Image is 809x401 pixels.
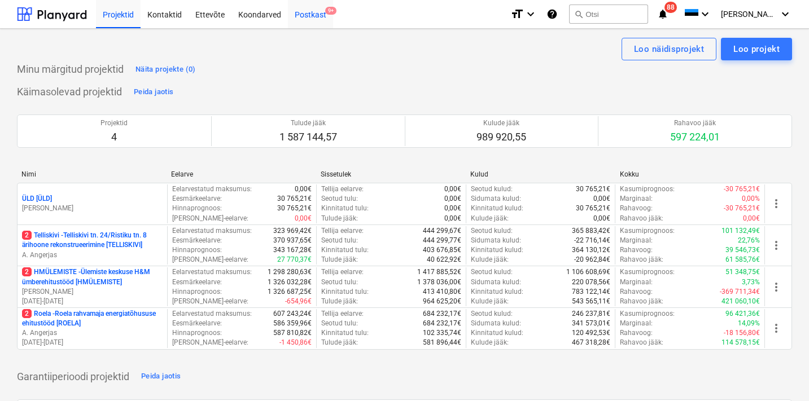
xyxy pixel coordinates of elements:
p: 684 232,17€ [423,309,461,319]
p: 14,09% [738,319,760,328]
p: 114 578,15€ [721,338,760,347]
p: Tellija eelarve : [321,226,364,236]
p: Kulude jääk : [471,297,509,306]
span: more_vert [769,321,783,335]
p: Eesmärkeelarve : [172,319,222,328]
span: 2 [22,309,32,318]
p: 0,00€ [295,214,312,223]
p: 323 969,42€ [273,226,312,236]
p: Sidumata kulud : [471,194,521,204]
p: 370 937,65€ [273,236,312,245]
p: Kasumiprognoos : [620,184,675,194]
div: Peida jaotis [134,86,173,99]
p: Eesmärkeelarve : [172,236,222,245]
p: Eelarvestatud maksumus : [172,226,252,236]
span: more_vert [769,239,783,252]
p: 0,00€ [593,194,610,204]
p: 0,00€ [444,214,461,223]
p: 30 765,21€ [277,194,312,204]
p: Telliskivi - Telliskivi tn. 24/Ristiku tn. 8 ärihoone rekonstrueerimine [TELLISKIVI] [22,231,163,250]
i: format_size [510,7,524,21]
p: 1 587 144,57 [279,130,337,144]
div: ÜLD [ÜLD][PERSON_NAME] [22,194,163,213]
p: A. Angerjas [22,328,163,338]
div: Kulud [470,170,611,178]
p: Rahavoo jääk : [620,255,663,265]
p: 0,00€ [295,184,312,194]
p: Kulude jääk [476,118,526,128]
p: 0,00% [742,194,760,204]
p: -1 450,86€ [279,338,312,347]
p: Kinnitatud kulud : [471,328,523,338]
p: 61 585,76€ [725,255,760,265]
p: Marginaal : [620,236,653,245]
span: 9+ [325,7,336,15]
span: more_vert [769,197,783,210]
span: more_vert [769,280,783,294]
span: 88 [664,2,677,13]
div: Peida jaotis [141,370,181,383]
p: 341 573,01€ [572,319,610,328]
div: 2Telliskivi -Telliskivi tn. 24/Ristiku tn. 8 ärihoone rekonstrueerimine [TELLISKIVI]A. Angerjas [22,231,163,259]
p: 597 224,01 [670,130,720,144]
p: Tulude jääk : [321,255,358,265]
p: 96 421,36€ [725,309,760,319]
p: 1 378 036,00€ [417,277,461,287]
p: Kinnitatud kulud : [471,287,523,297]
p: 684 232,17€ [423,319,461,328]
p: Hinnaprognoos : [172,328,222,338]
p: 403 676,85€ [423,245,461,255]
p: Kinnitatud tulu : [321,204,369,213]
button: Loo näidisprojekt [622,38,716,60]
p: 989 920,55 [476,130,526,144]
p: 3,73% [742,277,760,287]
p: 421 060,10€ [721,297,760,306]
p: Eesmärkeelarve : [172,277,222,287]
div: Loo näidisprojekt [634,42,704,56]
button: Loo projekt [721,38,792,60]
p: [DATE] - [DATE] [22,338,163,347]
p: 343 167,28€ [273,245,312,255]
button: Peida jaotis [131,83,176,101]
p: Sidumata kulud : [471,236,521,245]
p: A. Angerjas [22,250,163,260]
p: 1 326 032,28€ [268,277,312,287]
p: Rahavoo jääk [670,118,720,128]
p: 783 122,14€ [572,287,610,297]
p: Rahavoo jääk : [620,214,663,223]
p: 4 [100,130,128,144]
p: Kinnitatud kulud : [471,204,523,213]
p: Kulude jääk : [471,338,509,347]
p: Seotud tulu : [321,194,358,204]
p: [PERSON_NAME]-eelarve : [172,255,248,265]
p: 543 565,11€ [572,297,610,306]
p: Projektid [100,118,128,128]
p: Kinnitatud tulu : [321,287,369,297]
p: 22,76% [738,236,760,245]
button: Otsi [569,5,648,24]
p: Minu märgitud projektid [17,63,124,76]
p: Rahavoog : [620,328,653,338]
p: Hinnaprognoos : [172,287,222,297]
div: Kokku [620,170,760,178]
p: Roela - Roela rahvamaja energiatõhususe ehitustööd [ROELA] [22,309,163,328]
p: 581 896,44€ [423,338,461,347]
p: Sidumata kulud : [471,277,521,287]
p: Eelarvestatud maksumus : [172,184,252,194]
p: 467 318,28€ [572,338,610,347]
p: 102 335,74€ [423,328,461,338]
p: Kasumiprognoos : [620,309,675,319]
p: Kinnitatud tulu : [321,245,369,255]
p: Seotud kulud : [471,267,513,277]
p: 0,00€ [444,184,461,194]
p: Eesmärkeelarve : [172,194,222,204]
button: Näita projekte (0) [133,60,199,78]
p: Tulude jääk : [321,214,358,223]
p: Seotud tulu : [321,236,358,245]
p: -22 716,14€ [574,236,610,245]
div: Näita projekte (0) [135,63,196,76]
span: 2 [22,267,32,276]
p: Seotud kulud : [471,184,513,194]
div: Nimi [21,170,162,178]
p: 1 417 885,52€ [417,267,461,277]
